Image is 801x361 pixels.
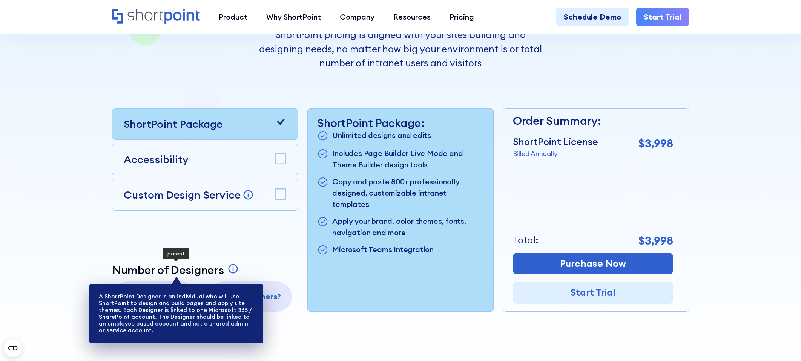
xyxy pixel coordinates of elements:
p: $3,998 [638,232,673,249]
p: Includes Page Builder Live Mode and Theme Builder design tools [332,148,483,170]
div: Product [219,11,247,23]
a: Purchase Now [513,253,673,275]
a: Schedule Demo [556,8,629,26]
p: Apply your brand, color themes, fonts, navigation and more [332,216,483,238]
a: Why ShortPoint [257,8,330,26]
a: Company [330,8,384,26]
a: Start Trial [513,282,673,304]
p: Copy and paste 800+ professionally designed, customizable intranet templates [332,176,483,210]
p: 3 [169,285,191,308]
div: Why ShortPoint [266,11,321,23]
div: Pricing [450,11,474,23]
a: Pricing [440,8,483,26]
p: Billed Annually [513,149,598,159]
p: Number of Designers [112,263,224,277]
p: 2 [142,285,165,308]
p: Custom Design Service [124,188,241,202]
a: Resources [384,8,440,26]
p: Total: [513,233,539,248]
a: Home [112,9,200,25]
p: More Designers? [213,291,288,302]
div: parent [163,248,189,259]
p: ShortPoint pricing is aligned with your sites building and designing needs, no matter how big you... [259,28,542,70]
p: 1 [116,285,138,308]
p: Unlimited designs and edits [332,130,431,142]
p: ShortPoint Package: [317,116,483,130]
p: Order Summary: [513,112,673,129]
div: Resources [393,11,431,23]
a: Start Trial [636,8,689,26]
p: Accessibility [124,151,189,167]
button: Open CMP widget [4,339,22,357]
p: Microsoft Teams Integration [332,244,434,256]
div: Company [340,11,374,23]
p: ShortPoint License [513,135,598,149]
p: $3,998 [638,135,673,152]
iframe: Chat Widget [665,274,801,361]
a: Number of Designers [112,263,241,277]
p: ShortPoint Package [124,116,222,132]
a: Product [209,8,257,26]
